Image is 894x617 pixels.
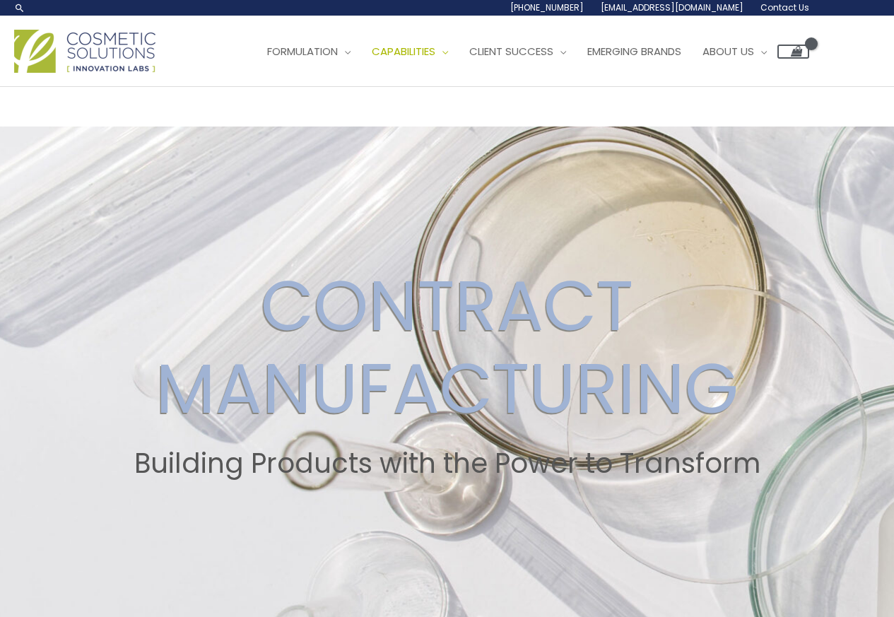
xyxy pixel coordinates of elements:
span: Formulation [267,44,338,59]
a: Search icon link [14,2,25,13]
a: Client Success [459,30,577,73]
nav: Site Navigation [246,30,809,73]
span: Contact Us [760,1,809,13]
a: About Us [692,30,777,73]
span: [PHONE_NUMBER] [510,1,584,13]
span: About Us [702,44,754,59]
span: Capabilities [372,44,435,59]
h2: CONTRACT MANUFACTURING [13,264,881,430]
span: Emerging Brands [587,44,681,59]
span: Client Success [469,44,553,59]
a: Emerging Brands [577,30,692,73]
a: View Shopping Cart, empty [777,45,809,59]
img: Cosmetic Solutions Logo [14,30,155,73]
span: [EMAIL_ADDRESS][DOMAIN_NAME] [601,1,743,13]
h2: Building Products with the Power to Transform [13,447,881,480]
a: Capabilities [361,30,459,73]
a: Formulation [257,30,361,73]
